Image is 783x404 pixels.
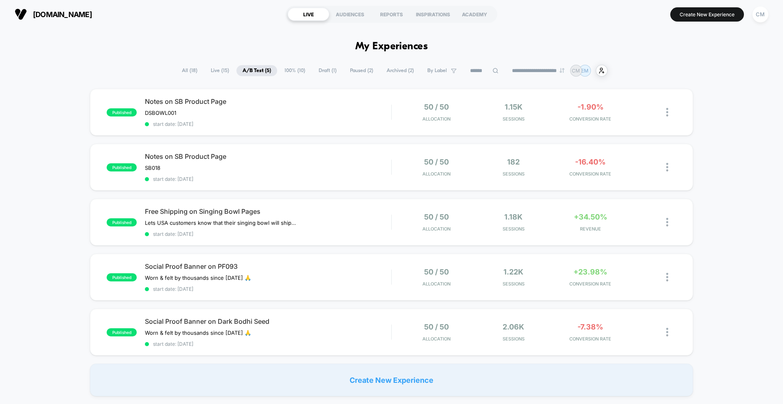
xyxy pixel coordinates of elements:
span: 50 / 50 [424,103,449,111]
span: Worn & felt by thousands since [DATE] 🙏 [145,274,251,281]
span: Allocation [422,336,451,342]
span: CONVERSION RATE [554,171,627,177]
img: Visually logo [15,8,27,20]
span: CONVERSION RATE [554,281,627,287]
span: +34.50% [574,213,607,221]
span: start date: [DATE] [145,176,391,182]
div: AUDIENCES [329,8,371,21]
span: Free Shipping on Singing Bowl Pages [145,207,391,215]
span: -16.40% [575,158,606,166]
span: 100% ( 10 ) [278,65,311,76]
span: All ( 18 ) [176,65,203,76]
span: start date: [DATE] [145,231,391,237]
span: 50 / 50 [424,268,449,276]
span: [DOMAIN_NAME] [33,10,92,19]
span: Sessions [477,116,550,122]
span: Allocation [422,226,451,232]
img: close [666,328,668,336]
span: published [107,108,137,116]
span: 50 / 50 [424,158,449,166]
div: LIVE [288,8,329,21]
img: close [666,218,668,226]
div: CM [752,7,768,22]
span: start date: [DATE] [145,341,391,347]
div: Create New Experience [90,364,693,396]
span: 1.22k [503,268,523,276]
h1: My Experiences [355,41,428,53]
span: Notes on SB Product Page [145,152,391,160]
span: Social Proof Banner on Dark Bodhi Seed [145,317,391,325]
span: 2.06k [503,323,524,331]
span: Sessions [477,336,550,342]
span: Sessions [477,226,550,232]
span: 50 / 50 [424,323,449,331]
span: Sessions [477,171,550,177]
div: REPORTS [371,8,412,21]
span: 50 / 50 [424,213,449,221]
span: A/B Test ( 5 ) [236,65,277,76]
span: Worn & felt by thousands since [DATE] 🙏 [145,329,251,336]
img: end [560,68,564,73]
span: start date: [DATE] [145,121,391,127]
span: Allocation [422,281,451,287]
span: CONVERSION RATE [554,336,627,342]
img: close [666,108,668,116]
span: Social Proof Banner on PF093 [145,262,391,270]
span: published [107,328,137,336]
span: Lets USA customers know that their singing﻿ bowl will ship free via 2-3 day mail [145,220,296,226]
span: -1.90% [577,103,604,111]
span: Archived ( 2 ) [381,65,420,76]
span: 1.15k [505,103,523,111]
span: published [107,273,137,281]
button: CM [750,6,771,23]
button: Create New Experience [670,7,744,22]
img: close [666,273,668,281]
span: CONVERSION RATE [554,116,627,122]
span: +23.98% [573,268,607,276]
button: [DOMAIN_NAME] [12,8,94,21]
span: SB018 [145,165,160,171]
div: INSPIRATIONS [412,8,454,21]
span: -7.38% [577,323,603,331]
span: REVENUE [554,226,627,232]
span: DSBOWL001 [145,110,176,116]
span: Draft ( 1 ) [313,65,343,76]
img: close [666,163,668,171]
span: Allocation [422,171,451,177]
span: 1.18k [504,213,523,221]
span: Sessions [477,281,550,287]
div: ACADEMY [454,8,495,21]
p: CM [572,68,580,74]
span: Allocation [422,116,451,122]
p: EM [581,68,588,74]
span: Live ( 15 ) [205,65,235,76]
span: published [107,218,137,226]
span: By Label [427,68,447,74]
span: start date: [DATE] [145,286,391,292]
span: published [107,163,137,171]
span: Notes on SB Product Page [145,97,391,105]
span: Paused ( 2 ) [344,65,379,76]
span: 182 [507,158,520,166]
